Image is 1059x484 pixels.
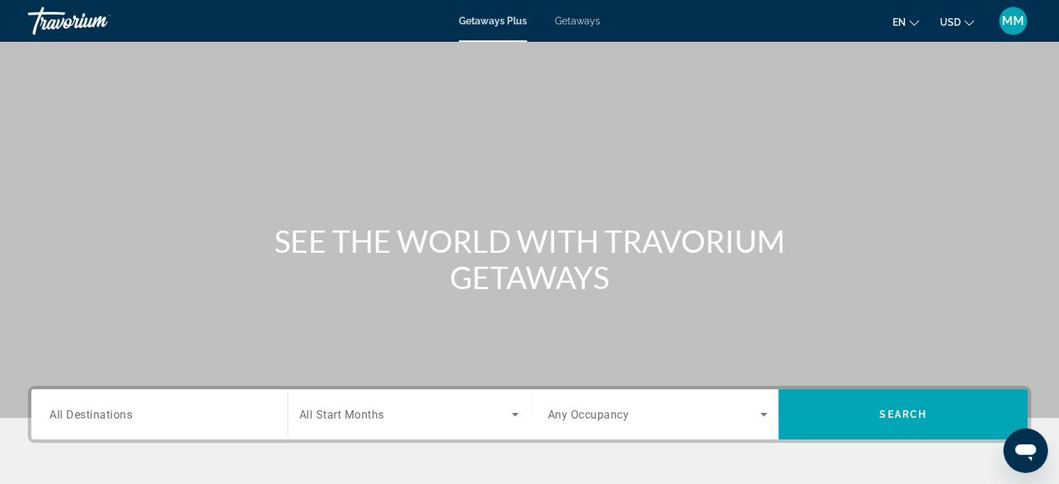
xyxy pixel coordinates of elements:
span: en [893,17,906,28]
div: Search widget [31,389,1028,439]
span: MM [1002,14,1024,28]
button: Change language [893,12,919,32]
span: Search [879,409,927,420]
h1: SEE THE WORLD WITH TRAVORIUM GETAWAYS [269,223,791,295]
span: Any Occupancy [548,408,629,421]
a: Travorium [28,3,167,39]
button: Change currency [940,12,974,32]
input: Select destination [49,407,269,423]
span: All Destinations [49,407,132,421]
a: Getaways Plus [459,15,527,26]
button: Search [778,389,1028,439]
span: USD [940,17,961,28]
span: All Start Months [299,408,384,421]
iframe: Button to launch messaging window [1003,428,1048,473]
a: Getaways [555,15,600,26]
button: User Menu [995,6,1031,36]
